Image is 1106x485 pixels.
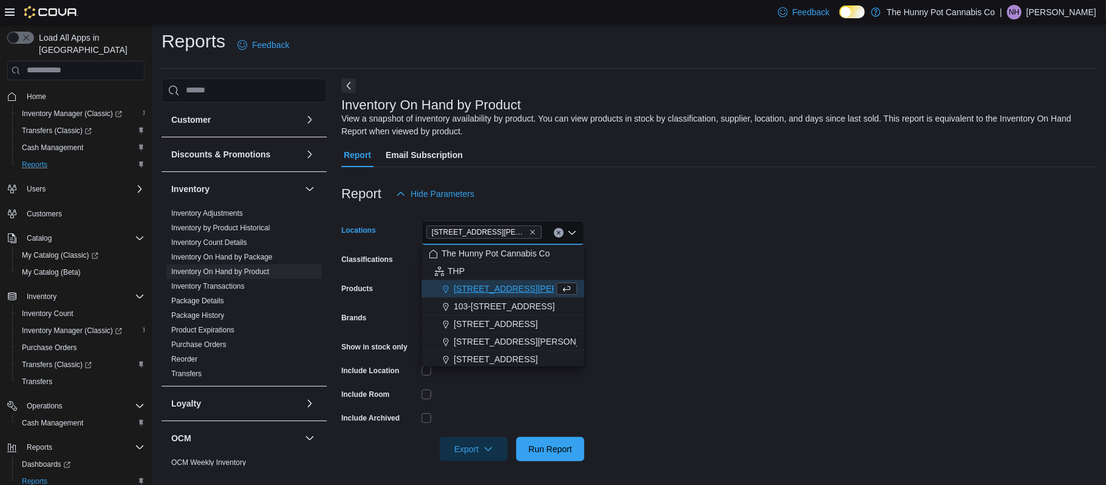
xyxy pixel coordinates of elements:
span: Reports [22,440,145,455]
span: Inventory Count [22,309,73,318]
button: THP [422,263,584,280]
h3: OCM [171,432,191,444]
button: Clear input [554,228,564,238]
button: 103-[STREET_ADDRESS] [422,298,584,315]
span: Catalog [27,233,52,243]
label: Classifications [341,255,393,264]
button: Operations [2,397,149,414]
span: My Catalog (Classic) [22,250,98,260]
button: Inventory [22,289,61,304]
button: OCM [171,432,300,444]
span: Cash Management [17,416,145,430]
h1: Reports [162,29,225,53]
span: Users [27,184,46,194]
a: Purchase Orders [17,340,82,355]
a: Transfers (Classic) [17,357,97,372]
span: Inventory Adjustments [171,208,243,218]
span: Transfers [17,374,145,389]
span: Users [22,182,145,196]
button: Next [341,78,356,93]
span: Operations [22,399,145,413]
span: [STREET_ADDRESS][PERSON_NAME] [454,283,608,295]
a: Inventory Manager (Classic) [17,106,127,121]
span: Reorder [171,354,197,364]
span: Package Details [171,296,224,306]
a: Inventory On Hand by Product [171,267,269,276]
span: My Catalog (Beta) [22,267,81,277]
p: The Hunny Pot Cannabis Co [887,5,995,19]
a: Package Details [171,297,224,305]
span: Inventory Count [17,306,145,321]
button: The Hunny Pot Cannabis Co [422,245,584,263]
span: 103-[STREET_ADDRESS] [454,300,555,312]
button: [STREET_ADDRESS] [422,315,584,333]
span: Transfers (Classic) [22,360,92,370]
button: Transfers [12,373,149,390]
label: Show in stock only [341,342,408,352]
div: Nathan Horner [1007,5,1022,19]
span: Inventory Manager (Classic) [22,326,122,335]
h3: Discounts & Promotions [171,148,270,160]
a: OCM Weekly Inventory [171,458,246,467]
span: Hide Parameters [411,188,474,200]
button: Remove 100 Jamieson Pkwy from selection in this group [529,229,536,236]
span: Product Expirations [171,325,234,335]
a: Customers [22,207,67,221]
button: Catalog [2,230,149,247]
span: Cash Management [17,140,145,155]
span: Home [22,89,145,104]
span: Inventory Count Details [171,238,247,247]
button: Reports [2,439,149,456]
p: [PERSON_NAME] [1026,5,1096,19]
span: Run Report [528,443,572,455]
span: Cash Management [22,143,83,153]
button: Catalog [22,231,56,246]
p: | [1000,5,1002,19]
button: Reports [12,156,149,173]
a: Cash Management [17,416,88,430]
span: Home [27,92,46,101]
button: Loyalty [171,397,300,410]
h3: Loyalty [171,397,201,410]
span: Package History [171,311,224,320]
span: Export [447,437,500,461]
span: Feedback [252,39,289,51]
button: OCM [302,431,317,445]
input: Dark Mode [839,5,865,18]
h3: Customer [171,114,211,126]
a: Inventory Manager (Classic) [12,105,149,122]
button: Reports [22,440,57,455]
a: Cash Management [17,140,88,155]
div: View a snapshot of inventory availability by product. You can view products in stock by classific... [341,112,1090,138]
a: My Catalog (Classic) [12,247,149,264]
label: Include Location [341,366,399,376]
a: Inventory by Product Historical [171,224,270,232]
span: Operations [27,401,63,411]
button: Customers [2,205,149,222]
span: Report [344,143,371,167]
span: Reports [17,157,145,172]
a: Reorder [171,355,197,363]
a: Feedback [233,33,294,57]
a: Inventory Count Details [171,238,247,247]
button: Inventory Count [12,305,149,322]
span: Reports [22,160,47,170]
span: Customers [22,206,145,221]
a: Transfers [171,370,202,378]
button: Inventory [2,288,149,305]
span: Transfers (Classic) [17,357,145,372]
button: Customer [171,114,300,126]
span: Dark Mode [839,18,840,19]
img: Cova [24,6,78,18]
a: Inventory On Hand by Package [171,253,273,261]
button: Export [440,437,508,461]
button: Customer [302,112,317,127]
a: Purchase Orders [171,340,227,349]
span: Inventory On Hand by Package [171,252,273,262]
span: Inventory [22,289,145,304]
a: Transfers (Classic) [12,356,149,373]
span: The Hunny Pot Cannabis Co [442,247,550,260]
a: Inventory Adjustments [171,209,243,218]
